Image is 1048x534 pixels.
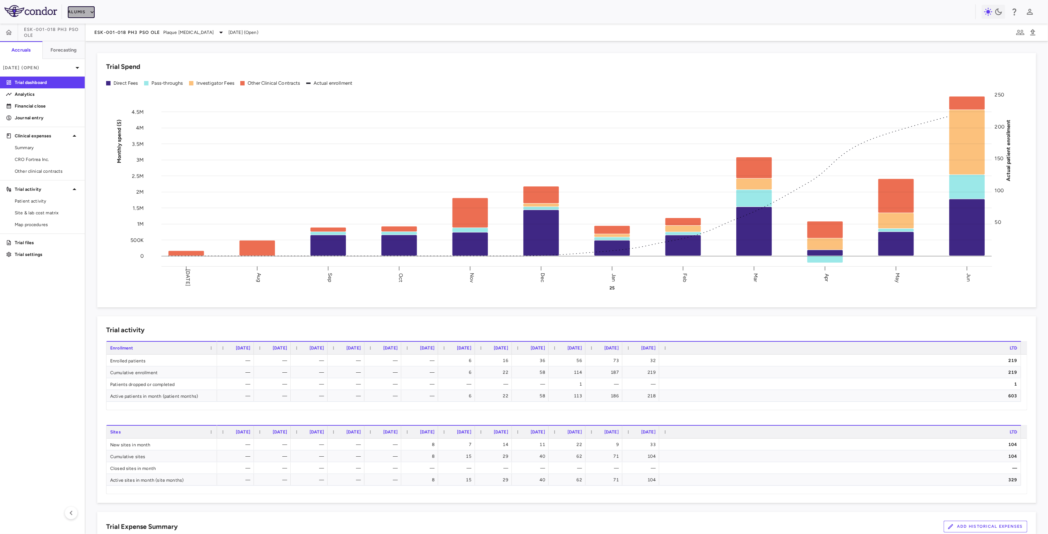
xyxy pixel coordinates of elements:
[136,189,144,195] tspan: 2M
[666,355,1017,366] div: 219
[567,345,582,351] span: [DATE]
[482,474,508,486] div: 29
[629,366,656,378] div: 219
[445,439,471,450] div: 7
[629,450,656,462] div: 104
[629,355,656,366] div: 32
[334,462,361,474] div: —
[531,345,545,351] span: [DATE]
[110,429,121,435] span: Sites
[297,439,324,450] div: —
[482,378,508,390] div: —
[995,92,1004,98] tspan: 250
[682,273,688,282] text: Feb
[824,273,830,281] text: Apr
[641,345,656,351] span: [DATE]
[106,355,217,366] div: Enrolled patients
[106,378,217,390] div: Patients dropped or completed
[68,6,95,18] button: Alumis
[334,439,361,450] div: —
[408,355,434,366] div: —
[604,429,619,435] span: [DATE]
[965,273,972,282] text: Jun
[666,450,1017,462] div: 104
[224,355,250,366] div: —
[518,462,545,474] div: —
[185,269,191,286] text: [DATE]
[604,345,619,351] span: [DATE]
[408,378,434,390] div: —
[592,366,619,378] div: 187
[273,429,287,435] span: [DATE]
[334,366,361,378] div: —
[334,450,361,462] div: —
[261,366,287,378] div: —
[666,378,1017,390] div: 1
[371,450,398,462] div: —
[248,80,300,87] div: Other Clinical Contracts
[15,103,79,109] p: Financial close
[482,462,508,474] div: —
[666,439,1017,450] div: 104
[236,345,250,351] span: [DATE]
[273,345,287,351] span: [DATE]
[224,462,250,474] div: —
[106,462,217,474] div: Closed sites in month
[130,237,144,243] tspan: 500K
[94,29,160,35] span: ESK-001-018 Ph3 PsO OLE
[611,273,617,281] text: Jan
[629,474,656,486] div: 104
[132,109,144,115] tspan: 4.5M
[228,29,258,36] span: [DATE] (Open)
[752,273,759,282] text: Mar
[445,378,471,390] div: —
[236,429,250,435] span: [DATE]
[371,366,398,378] div: —
[106,439,217,450] div: New sites in month
[224,439,250,450] div: —
[297,366,324,378] div: —
[140,253,144,259] tspan: 0
[15,79,79,86] p: Trial dashboard
[641,429,656,435] span: [DATE]
[592,355,619,366] div: 73
[592,462,619,474] div: —
[116,119,122,163] tspan: Monthly spend ($)
[408,474,434,486] div: 8
[408,366,434,378] div: —
[408,462,434,474] div: —
[261,462,287,474] div: —
[334,474,361,486] div: —
[629,439,656,450] div: 33
[995,123,1005,130] tspan: 200
[555,450,582,462] div: 62
[555,366,582,378] div: 114
[15,221,79,228] span: Map procedures
[151,80,183,87] div: Pass-throughs
[398,273,404,282] text: Oct
[629,378,656,390] div: —
[494,345,508,351] span: [DATE]
[224,450,250,462] div: —
[15,133,70,139] p: Clinical expenses
[371,378,398,390] div: —
[383,429,398,435] span: [DATE]
[445,462,471,474] div: —
[106,474,217,485] div: Active sites in month (site months)
[629,390,656,402] div: 218
[297,450,324,462] div: —
[106,522,178,532] h6: Trial Expense Summary
[629,462,656,474] div: —
[106,366,217,378] div: Cumulative enrollment
[297,378,324,390] div: —
[666,390,1017,402] div: 603
[518,439,545,450] div: 11
[518,450,545,462] div: 40
[482,366,508,378] div: 22
[944,521,1027,533] button: Add Historical Expenses
[408,450,434,462] div: 8
[567,429,582,435] span: [DATE]
[408,390,434,402] div: —
[518,366,545,378] div: 58
[314,80,353,87] div: Actual enrollment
